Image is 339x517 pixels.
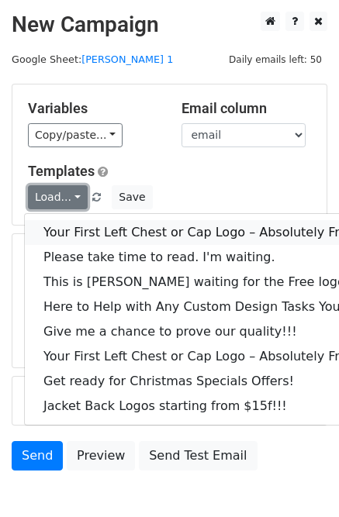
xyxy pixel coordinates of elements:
[28,163,95,179] a: Templates
[223,53,327,65] a: Daily emails left: 50
[28,123,123,147] a: Copy/paste...
[223,51,327,68] span: Daily emails left: 50
[261,443,339,517] iframe: Chat Widget
[28,100,158,117] h5: Variables
[12,441,63,470] a: Send
[12,53,173,65] small: Google Sheet:
[81,53,173,65] a: [PERSON_NAME] 1
[139,441,257,470] a: Send Test Email
[28,185,88,209] a: Load...
[12,12,327,38] h2: New Campaign
[182,100,312,117] h5: Email column
[112,185,152,209] button: Save
[67,441,135,470] a: Preview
